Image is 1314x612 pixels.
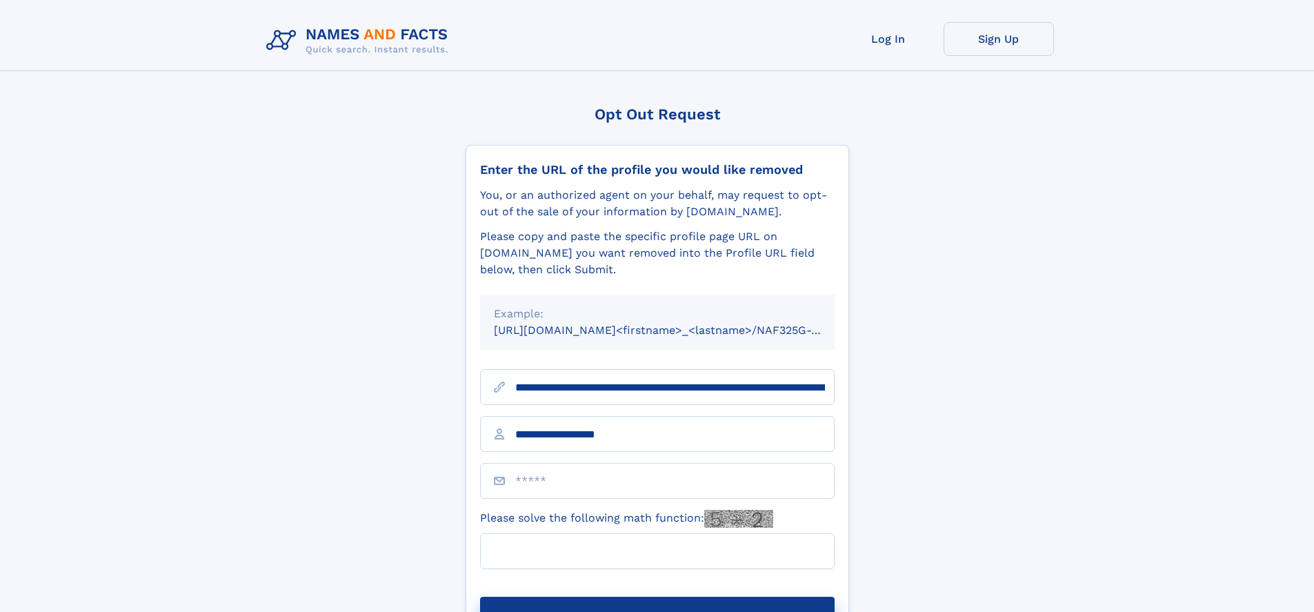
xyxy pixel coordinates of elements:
[261,22,459,59] img: Logo Names and Facts
[494,306,821,322] div: Example:
[480,510,773,528] label: Please solve the following math function:
[466,106,849,123] div: Opt Out Request
[944,22,1054,56] a: Sign Up
[480,228,835,278] div: Please copy and paste the specific profile page URL on [DOMAIN_NAME] you want removed into the Pr...
[480,187,835,220] div: You, or an authorized agent on your behalf, may request to opt-out of the sale of your informatio...
[494,324,861,337] small: [URL][DOMAIN_NAME]<firstname>_<lastname>/NAF325G-xxxxxxxx
[833,22,944,56] a: Log In
[480,162,835,177] div: Enter the URL of the profile you would like removed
